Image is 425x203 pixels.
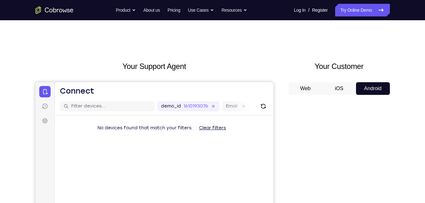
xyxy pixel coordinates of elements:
button: Web [289,82,322,95]
button: Android [356,82,390,95]
button: Product [116,4,136,16]
button: 6-digit code [109,190,148,203]
button: Use Cases [188,4,214,16]
a: Go to the home page [35,6,73,14]
button: Resources [222,4,247,16]
a: About us [143,4,160,16]
button: Clear filters [159,40,196,52]
a: Try Online Demo [335,4,390,16]
a: Pricing [167,4,180,16]
a: Register [312,4,328,16]
h2: Your Support Agent [35,61,273,72]
a: Log In [294,4,306,16]
h2: Your Customer [289,61,390,72]
button: iOS [322,82,356,95]
span: No devices found that match your filters. [62,43,157,48]
span: / [308,6,309,14]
